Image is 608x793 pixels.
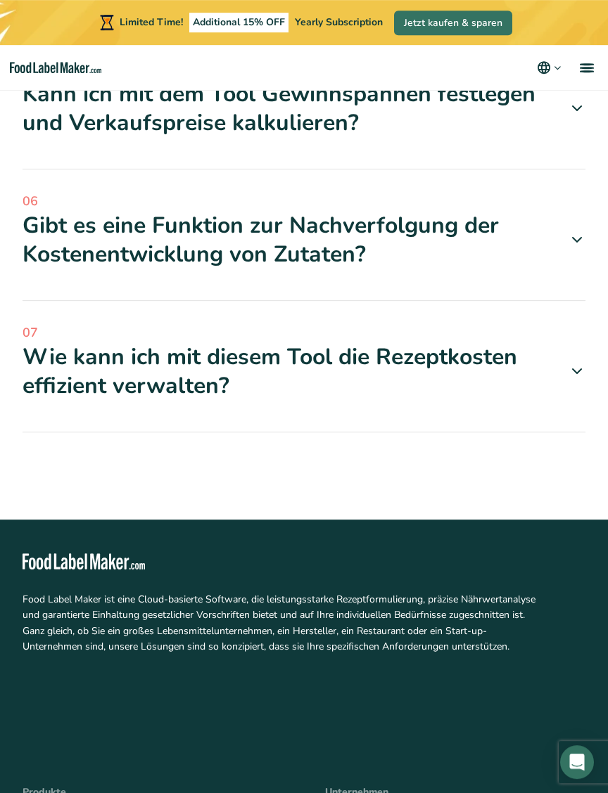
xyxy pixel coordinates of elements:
div: Wie kann ich mit diesem Tool die Rezeptkosten effizient verwalten? [23,342,585,401]
span: Yearly Subscription [295,15,383,29]
img: Das Mastercard-Logo mit einem roten Kreis und der Aufschrift [23,721,59,742]
div: Open Intercom Messenger [560,745,594,779]
a: 07 Wie kann ich mit diesem Tool die Rezeptkosten effizient verwalten? [23,323,585,401]
div: Kann ich mit dem Tool Gewinnspannen festlegen und Verkaufspreise kalkulieren? [23,79,585,138]
a: 05 Kann ich mit dem Tool Gewinnspannen festlegen und Verkaufspreise kalkulieren? [23,60,585,138]
a: Jetzt kaufen & sparen [394,11,512,35]
img: Das Visa-Logo mit blauen Buchstaben und einem gelben Streifen über dem [80,725,124,739]
img: Instagram-Symbol [23,677,44,698]
a: menu [563,45,608,90]
img: Etikettiermaschine für Lebensmittel - weiß [23,553,145,569]
p: Food Label Maker ist eine Cloud-basierte Software, die leistungsstarke Rezeptformulierung, präzis... [23,592,540,655]
span: Additional 15% OFF [189,13,289,32]
span: Limited Time! [120,15,183,29]
span: 07 [23,323,585,342]
div: Gibt es eine Funktion zur Nachverfolgung der Kostenentwicklung von Zutaten? [23,211,585,269]
a: 06 Gibt es eine Funktion zur Nachverfolgung der Kostenentwicklung von Zutaten? [23,192,585,269]
span: 06 [23,192,585,211]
